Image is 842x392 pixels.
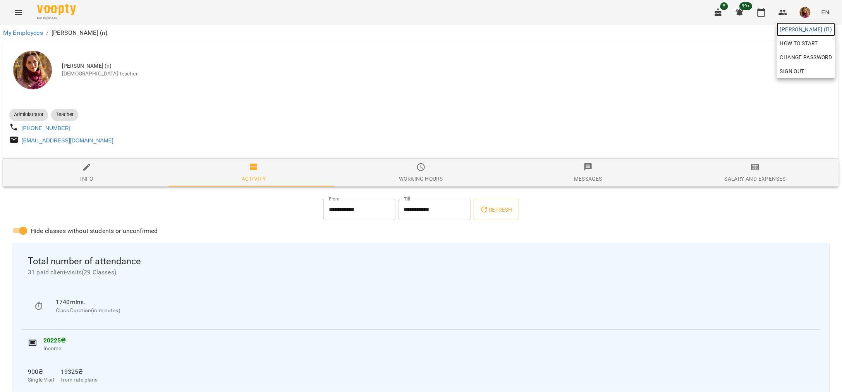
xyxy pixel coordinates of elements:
span: How to start [780,39,818,48]
span: Sign Out [780,67,804,76]
span: [PERSON_NAME] (п) [780,25,832,34]
a: [PERSON_NAME] (п) [777,22,835,36]
button: Sign Out [777,64,835,78]
a: How to start [777,36,821,50]
span: Change Password [780,53,832,62]
a: Change Password [777,50,835,64]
